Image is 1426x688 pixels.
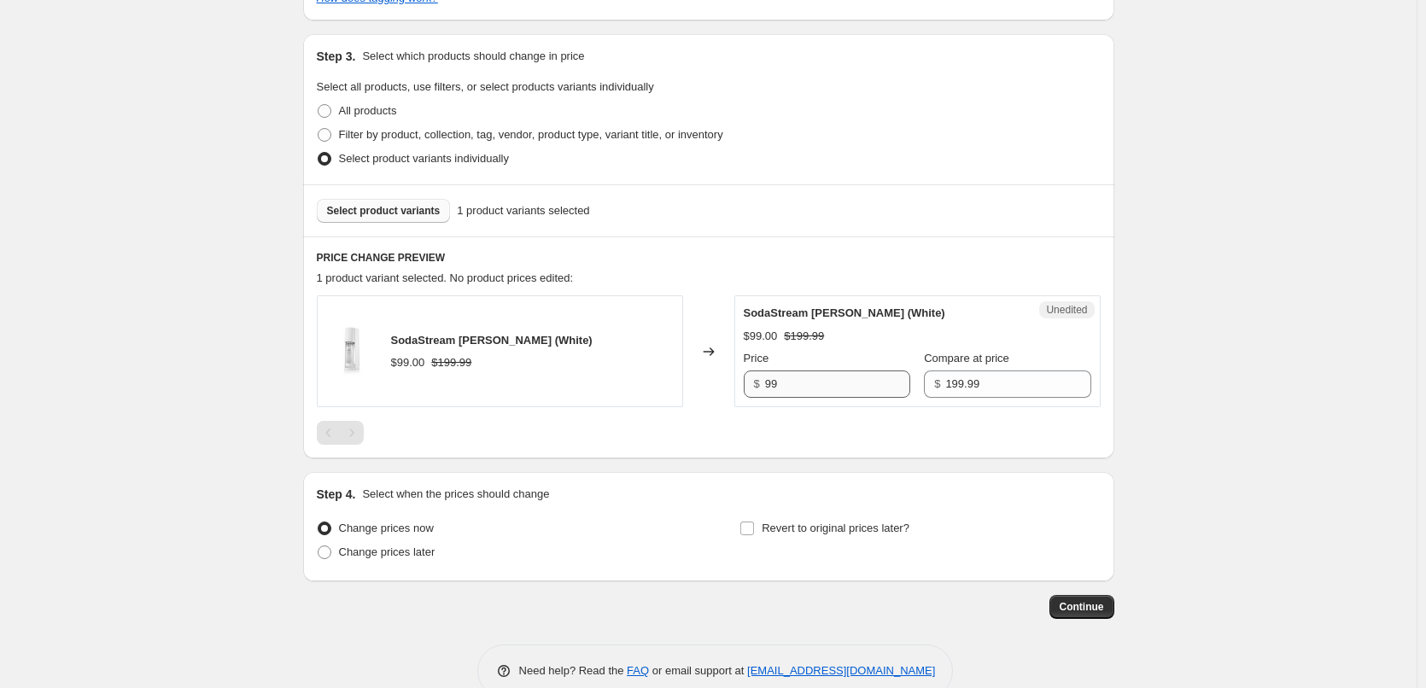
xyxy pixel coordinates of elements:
[519,664,628,677] span: Need help? Read the
[317,251,1101,265] h6: PRICE CHANGE PREVIEW
[339,545,435,558] span: Change prices later
[744,352,769,364] span: Price
[1046,303,1087,317] span: Unedited
[391,334,593,347] span: SodaStream [PERSON_NAME] (White)
[924,352,1009,364] span: Compare at price
[317,48,356,65] h2: Step 3.
[339,522,434,534] span: Change prices now
[1060,600,1104,614] span: Continue
[362,48,584,65] p: Select which products should change in price
[362,486,549,503] p: Select when the prices should change
[326,326,377,377] img: TerraWSide_5a3c065c-f2cd-4538-91e9-d7159c7f0282_80x.png
[317,199,451,223] button: Select product variants
[754,377,760,390] span: $
[317,271,574,284] span: 1 product variant selected. No product prices edited:
[317,486,356,503] h2: Step 4.
[317,80,654,93] span: Select all products, use filters, or select products variants individually
[744,328,778,345] div: $99.00
[339,152,509,165] span: Select product variants individually
[317,421,364,445] nav: Pagination
[1049,595,1114,619] button: Continue
[627,664,649,677] a: FAQ
[457,202,589,219] span: 1 product variants selected
[762,522,909,534] span: Revert to original prices later?
[649,664,747,677] span: or email support at
[784,328,824,345] strike: $199.99
[431,354,471,371] strike: $199.99
[391,354,425,371] div: $99.00
[339,104,397,117] span: All products
[327,204,441,218] span: Select product variants
[934,377,940,390] span: $
[747,664,935,677] a: [EMAIL_ADDRESS][DOMAIN_NAME]
[744,306,945,319] span: SodaStream [PERSON_NAME] (White)
[339,128,723,141] span: Filter by product, collection, tag, vendor, product type, variant title, or inventory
